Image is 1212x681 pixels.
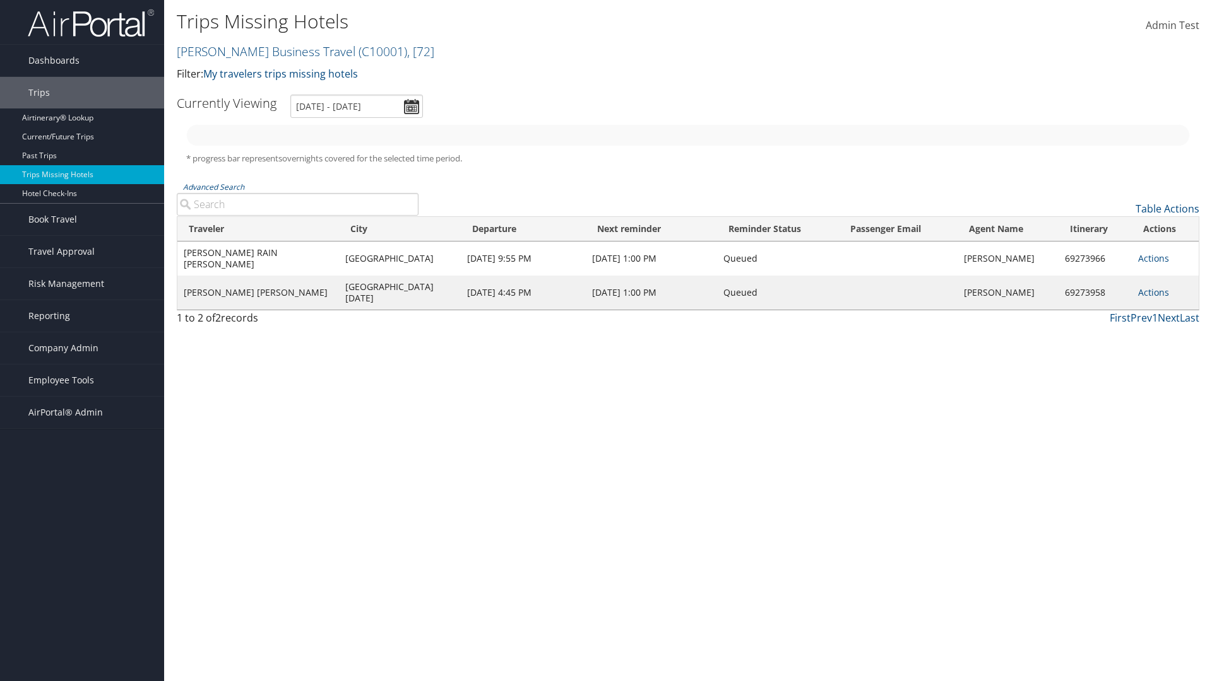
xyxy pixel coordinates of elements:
[586,217,717,242] th: Next reminder
[1152,311,1158,325] a: 1
[28,300,70,332] span: Reporting
[1131,311,1152,325] a: Prev
[1136,202,1199,216] a: Table Actions
[177,193,419,216] input: Advanced Search
[717,276,839,310] td: Queued
[28,77,50,108] span: Trips
[28,364,94,396] span: Employee Tools
[717,217,839,242] th: Reminder Status
[461,276,586,310] td: [DATE] 4:45 PM
[1059,217,1132,242] th: Itinerary
[177,8,858,35] h1: Trips Missing Hotels
[1110,311,1131,325] a: First
[339,276,461,310] td: [GEOGRAPHIC_DATA][DATE]
[1138,286,1169,298] a: Actions
[1146,18,1199,32] span: Admin Test
[28,397,103,428] span: AirPortal® Admin
[28,45,80,76] span: Dashboards
[407,43,434,60] span: , [ 72 ]
[461,242,586,276] td: [DATE] 9:55 PM
[339,242,461,276] td: [GEOGRAPHIC_DATA]
[1059,276,1132,310] td: 69273958
[1158,311,1180,325] a: Next
[461,217,586,242] th: Departure: activate to sort column ascending
[28,332,98,364] span: Company Admin
[203,67,358,81] a: My travelers trips missing hotels
[339,217,461,242] th: City: activate to sort column ascending
[1132,217,1199,242] th: Actions
[28,268,104,300] span: Risk Management
[177,66,858,83] p: Filter:
[28,236,95,267] span: Travel Approval
[290,95,423,118] input: [DATE] - [DATE]
[186,153,1190,165] h5: * progress bar represents overnights covered for the selected time period.
[958,242,1058,276] td: [PERSON_NAME]
[28,204,77,235] span: Book Travel
[183,182,244,192] a: Advanced Search
[28,8,154,38] img: airportal-logo.png
[177,242,339,276] td: [PERSON_NAME] RAIN [PERSON_NAME]
[1138,252,1169,264] a: Actions
[177,217,339,242] th: Traveler: activate to sort column ascending
[177,95,276,112] h3: Currently Viewing
[586,242,717,276] td: [DATE] 1:00 PM
[215,311,221,325] span: 2
[359,43,407,60] span: ( C10001 )
[586,276,717,310] td: [DATE] 1:00 PM
[1180,311,1199,325] a: Last
[177,276,339,310] td: [PERSON_NAME] [PERSON_NAME]
[1146,6,1199,45] a: Admin Test
[177,43,434,60] a: [PERSON_NAME] Business Travel
[958,217,1058,242] th: Agent Name
[717,242,839,276] td: Queued
[839,217,958,242] th: Passenger Email: activate to sort column ascending
[1059,242,1132,276] td: 69273966
[958,276,1058,310] td: [PERSON_NAME]
[177,310,419,332] div: 1 to 2 of records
